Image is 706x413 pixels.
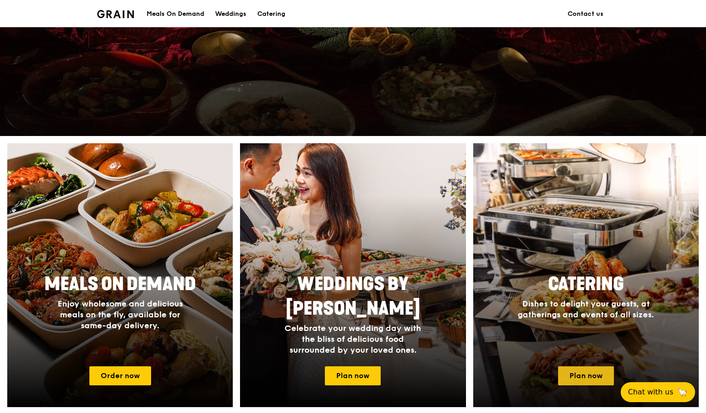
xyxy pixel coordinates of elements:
span: Dishes to delight your guests, at gatherings and events of all sizes. [518,299,654,320]
a: Meals On DemandEnjoy wholesome and delicious meals on the fly, available for same-day delivery.Or... [7,143,233,407]
button: Chat with us🦙 [621,382,695,402]
span: Chat with us [628,387,673,398]
a: Contact us [562,0,609,28]
a: Weddings by [PERSON_NAME]Celebrate your wedding day with the bliss of delicious food surrounded b... [240,143,466,407]
span: Enjoy wholesome and delicious meals on the fly, available for same-day delivery. [58,299,183,330]
a: Plan now [325,366,381,385]
a: Plan now [558,366,614,385]
img: Grain [97,10,134,18]
span: Catering [548,273,624,295]
img: meals-on-demand-card.d2b6f6db.png [7,143,233,407]
span: Celebrate your wedding day with the bliss of delicious food surrounded by your loved ones. [284,323,421,355]
a: CateringDishes to delight your guests, at gatherings and events of all sizes.Plan now [473,143,699,407]
span: Meals On Demand [44,273,196,295]
a: Weddings [210,0,252,28]
span: Weddings by [PERSON_NAME] [286,273,420,320]
div: Catering [257,0,285,28]
a: Order now [89,366,151,385]
a: Catering [252,0,291,28]
img: weddings-card.4f3003b8.jpg [240,143,466,407]
div: Meals On Demand [147,0,204,28]
div: Weddings [215,0,246,28]
span: 🦙 [677,387,688,398]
